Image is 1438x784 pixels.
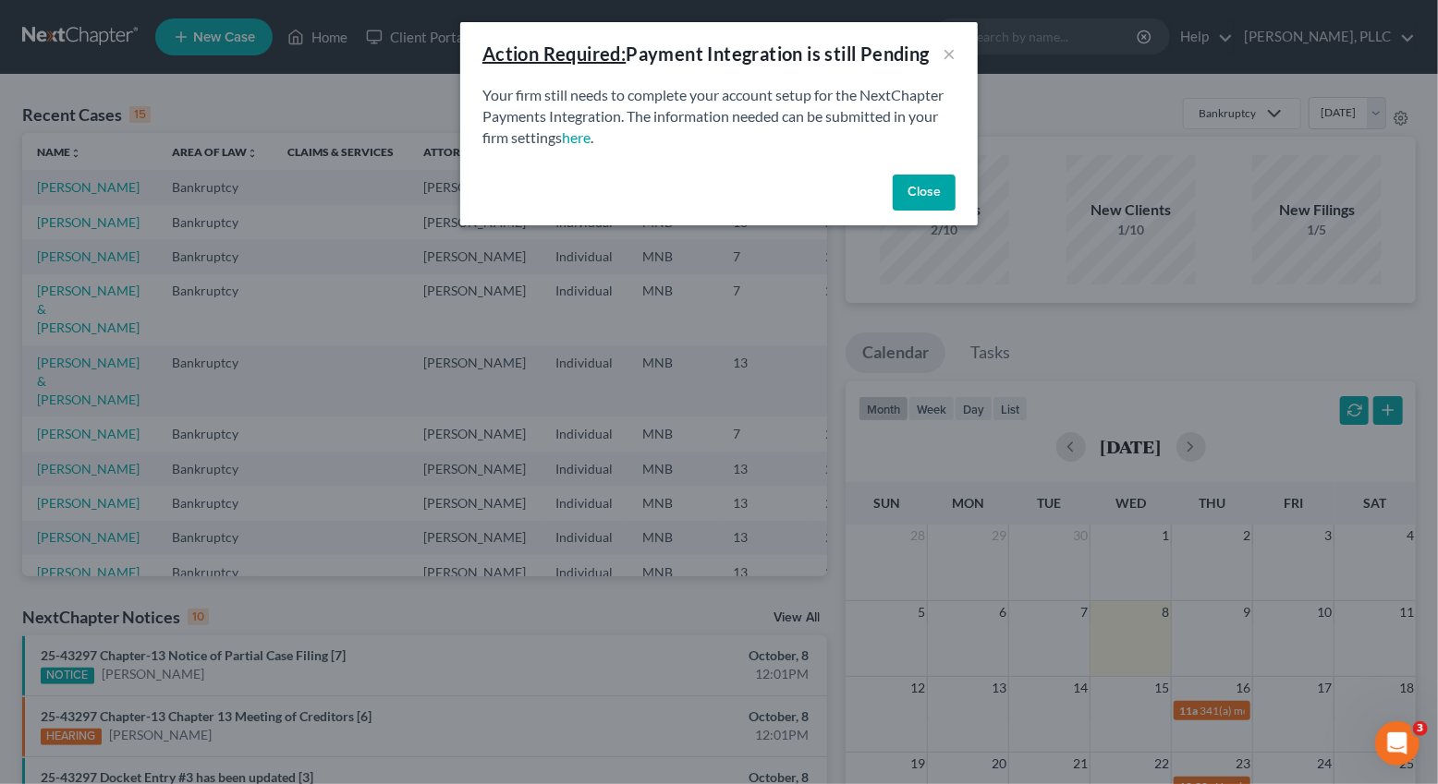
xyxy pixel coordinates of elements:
[482,85,956,149] p: Your firm still needs to complete your account setup for the NextChapter Payments Integration. Th...
[482,42,626,65] u: Action Required:
[562,128,591,146] a: here
[1413,721,1428,736] span: 3
[943,42,956,65] button: ×
[482,41,930,66] div: Payment Integration is still Pending
[1375,721,1420,766] iframe: Intercom live chat
[893,175,956,211] button: Close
